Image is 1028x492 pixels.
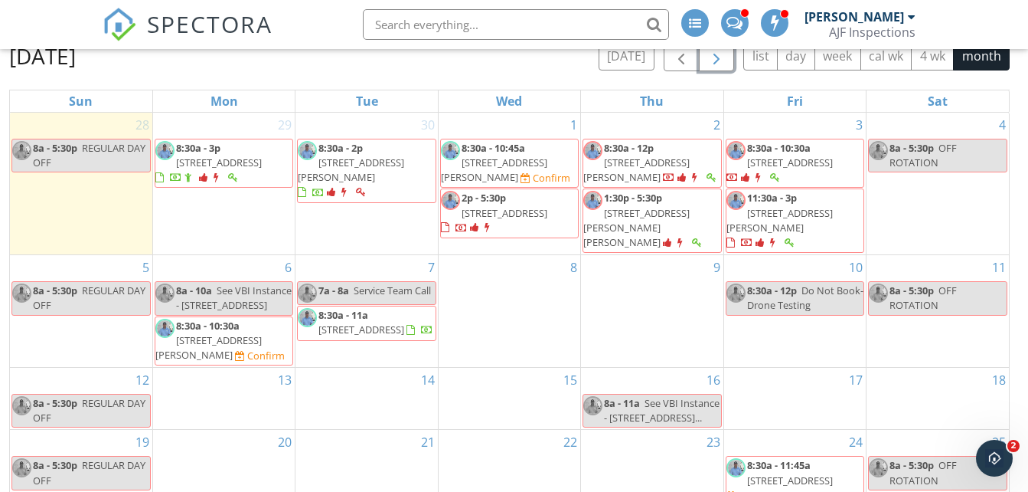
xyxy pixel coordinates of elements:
a: Go to October 12, 2025 [132,368,152,392]
span: REGULAR DAY OFF [33,458,145,487]
a: 1:30p - 5:30p [STREET_ADDRESS][PERSON_NAME][PERSON_NAME] [583,189,721,253]
a: Go to October 16, 2025 [703,368,723,392]
span: [STREET_ADDRESS][PERSON_NAME] [726,206,833,235]
img: richard.jpg [12,141,31,160]
span: [STREET_ADDRESS][PERSON_NAME] [583,156,690,184]
a: Go to October 23, 2025 [703,430,723,454]
a: 8:30a - 10:30a [STREET_ADDRESS] [726,141,833,184]
span: 8a - 5:30p [889,284,934,297]
span: [STREET_ADDRESS] [318,323,404,336]
td: Go to October 17, 2025 [723,368,866,430]
button: 4 wk [911,41,954,71]
span: 8a - 5:30p [33,141,77,155]
span: 7a - 8a [318,284,349,297]
td: Go to October 2, 2025 [581,113,723,255]
a: Confirm [235,349,285,363]
span: See VBI Instance - [STREET_ADDRESS] [176,284,292,312]
td: Go to October 1, 2025 [438,113,580,255]
a: 8:30a - 11a [STREET_ADDRESS] [297,306,436,340]
img: richard.jpg [869,458,888,477]
a: 8:30a - 11a [STREET_ADDRESS] [318,308,433,336]
td: Go to September 29, 2025 [152,113,295,255]
img: richard.jpg [155,319,175,338]
a: Go to October 19, 2025 [132,430,152,454]
img: richard.jpg [12,396,31,415]
a: 8:30a - 2p [STREET_ADDRESS][PERSON_NAME] [298,141,404,199]
img: richard.jpg [155,284,175,303]
td: Go to October 9, 2025 [581,255,723,368]
img: richard.jpg [726,458,746,477]
button: day [777,41,815,71]
span: Do Not Book-Drone Testing [747,284,863,312]
span: OFF ROTATION [889,284,957,312]
img: richard.jpg [12,284,31,303]
span: [STREET_ADDRESS][PERSON_NAME] [155,333,262,362]
td: Go to October 8, 2025 [438,255,580,368]
span: Service Team Call [354,284,431,297]
a: Go to October 5, 2025 [139,255,152,280]
div: Confirm [247,349,285,362]
img: richard.jpg [583,191,602,210]
a: Go to October 2, 2025 [710,113,723,137]
a: Go to October 18, 2025 [989,368,1009,392]
td: Go to September 30, 2025 [295,113,438,255]
td: Go to October 5, 2025 [10,255,152,368]
img: richard.jpg [441,141,460,160]
td: Go to October 6, 2025 [152,255,295,368]
button: Previous month [664,40,700,71]
td: Go to September 28, 2025 [10,113,152,255]
a: Sunday [66,90,96,112]
a: Friday [784,90,806,112]
a: 8:30a - 10:45a [STREET_ADDRESS][PERSON_NAME] [441,141,547,184]
button: list [743,41,778,71]
a: Go to October 22, 2025 [560,430,580,454]
span: [STREET_ADDRESS][PERSON_NAME][PERSON_NAME] [583,206,690,249]
a: Go to September 30, 2025 [418,113,438,137]
a: 8:30a - 10:30a [STREET_ADDRESS] [726,139,864,189]
span: 8:30a - 11:45a [747,458,811,472]
a: 8:30a - 10:30a [STREET_ADDRESS][PERSON_NAME] [155,319,262,362]
img: The Best Home Inspection Software - Spectora [103,8,136,41]
span: 8a - 5:30p [889,458,934,472]
span: 8a - 5:30p [33,284,77,297]
a: Go to October 11, 2025 [989,255,1009,280]
img: richard.jpg [298,284,317,303]
a: 8:30a - 10:45a [STREET_ADDRESS][PERSON_NAME] Confirm [440,139,579,189]
img: richard.jpg [298,308,317,327]
span: [STREET_ADDRESS] [462,206,547,220]
a: 1:30p - 5:30p [STREET_ADDRESS][PERSON_NAME][PERSON_NAME] [583,191,704,249]
td: Go to October 18, 2025 [866,368,1009,430]
span: 8:30a - 10:30a [747,141,811,155]
a: 8:30a - 3p [STREET_ADDRESS] [155,141,262,184]
a: Go to September 29, 2025 [275,113,295,137]
a: Confirm [521,171,570,185]
a: Go to October 13, 2025 [275,368,295,392]
a: Thursday [637,90,667,112]
a: 8:30a - 3p [STREET_ADDRESS] [155,139,293,189]
img: richard.jpg [726,284,746,303]
span: REGULAR DAY OFF [33,141,145,169]
a: 8:30a - 2p [STREET_ADDRESS][PERSON_NAME] [297,139,436,203]
span: [STREET_ADDRESS][PERSON_NAME] [441,156,547,184]
a: Go to October 9, 2025 [710,255,723,280]
a: Go to October 25, 2025 [989,430,1009,454]
button: [DATE] [599,41,654,71]
a: 2p - 5:30p [STREET_ADDRESS] [441,191,547,234]
img: richard.jpg [583,141,602,160]
a: SPECTORA [103,21,273,53]
a: Monday [207,90,241,112]
img: richard.jpg [583,396,602,415]
a: Go to October 10, 2025 [846,255,866,280]
span: 2p - 5:30p [462,191,506,205]
span: SPECTORA [147,8,273,40]
span: 8:30a - 10:30a [176,319,240,333]
a: 11:30a - 3p [STREET_ADDRESS][PERSON_NAME] [726,191,833,249]
span: 8:30a - 12p [604,141,654,155]
span: See VBI Instance - [STREET_ADDRESS]... [604,396,720,425]
span: OFF ROTATION [889,458,957,487]
a: Go to October 3, 2025 [853,113,866,137]
a: 8:30a - 12p [STREET_ADDRESS][PERSON_NAME] [583,139,721,189]
button: month [953,41,1010,71]
td: Go to October 7, 2025 [295,255,438,368]
img: richard.jpg [12,458,31,477]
